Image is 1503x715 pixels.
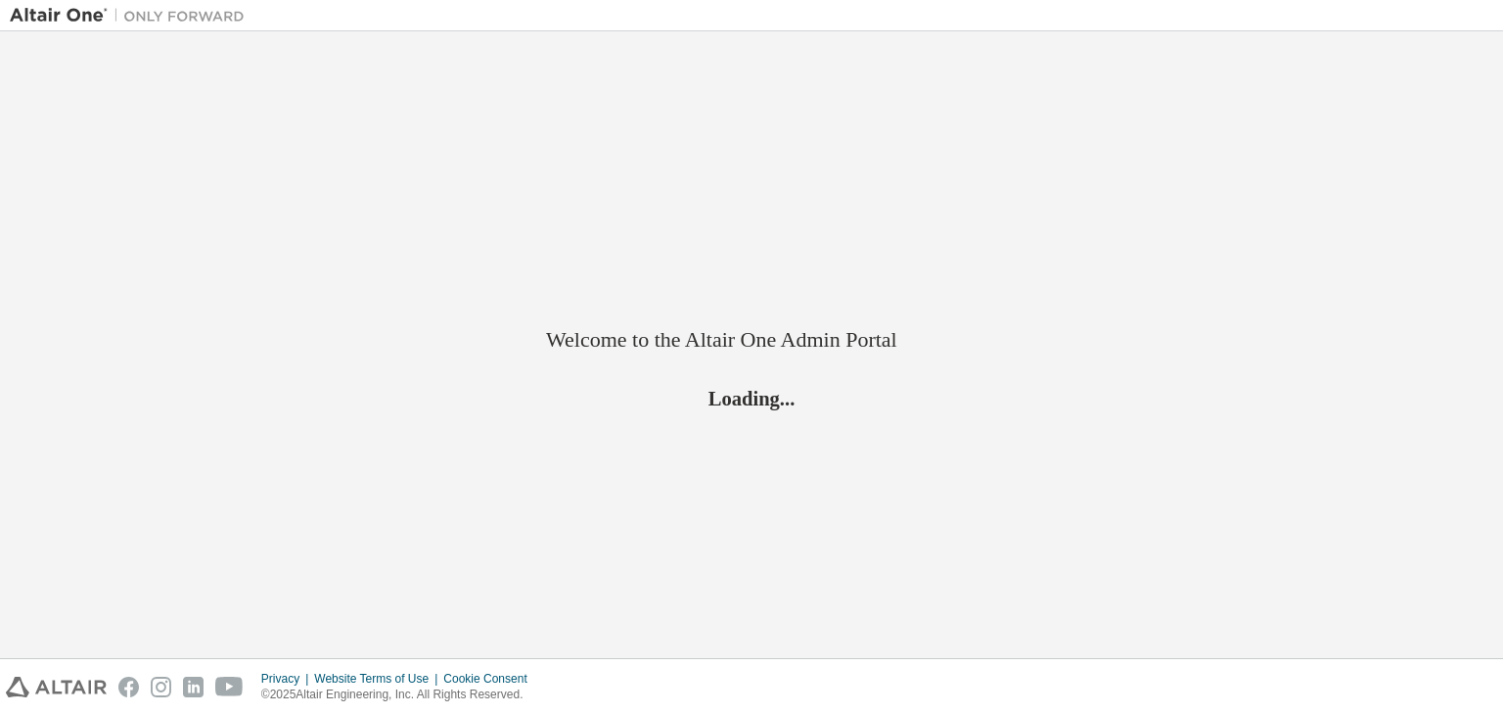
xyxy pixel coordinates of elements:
img: instagram.svg [151,677,171,697]
div: Cookie Consent [443,671,538,687]
img: linkedin.svg [183,677,204,697]
img: altair_logo.svg [6,677,107,697]
img: facebook.svg [118,677,139,697]
div: Privacy [261,671,314,687]
img: youtube.svg [215,677,244,697]
h2: Welcome to the Altair One Admin Portal [546,326,957,354]
div: Website Terms of Use [314,671,443,687]
p: © 2025 Altair Engineering, Inc. All Rights Reserved. [261,687,539,703]
img: Altair One [10,6,254,25]
h2: Loading... [546,386,957,411]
